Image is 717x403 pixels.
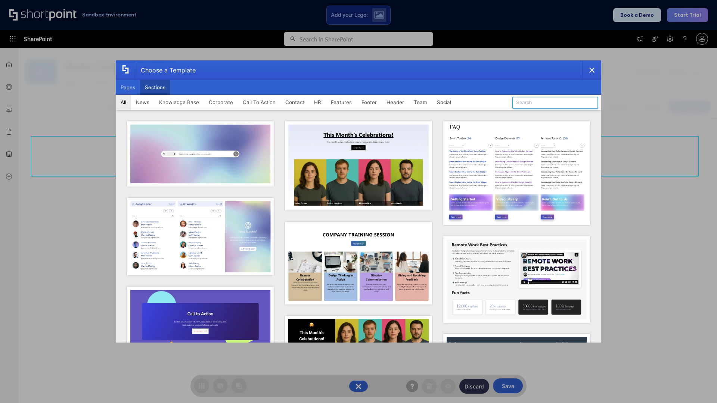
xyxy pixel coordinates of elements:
[140,80,170,95] button: Sections
[204,95,238,110] button: Corporate
[512,97,598,109] input: Search
[280,95,309,110] button: Contact
[116,95,131,110] button: All
[409,95,432,110] button: Team
[154,95,204,110] button: Knowledge Base
[135,61,196,79] div: Choose a Template
[357,95,382,110] button: Footer
[382,95,409,110] button: Header
[238,95,280,110] button: Call To Action
[309,95,326,110] button: HR
[131,95,154,110] button: News
[432,95,456,110] button: Social
[680,367,717,403] iframe: Chat Widget
[116,80,140,95] button: Pages
[326,95,357,110] button: Features
[116,60,601,343] div: template selector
